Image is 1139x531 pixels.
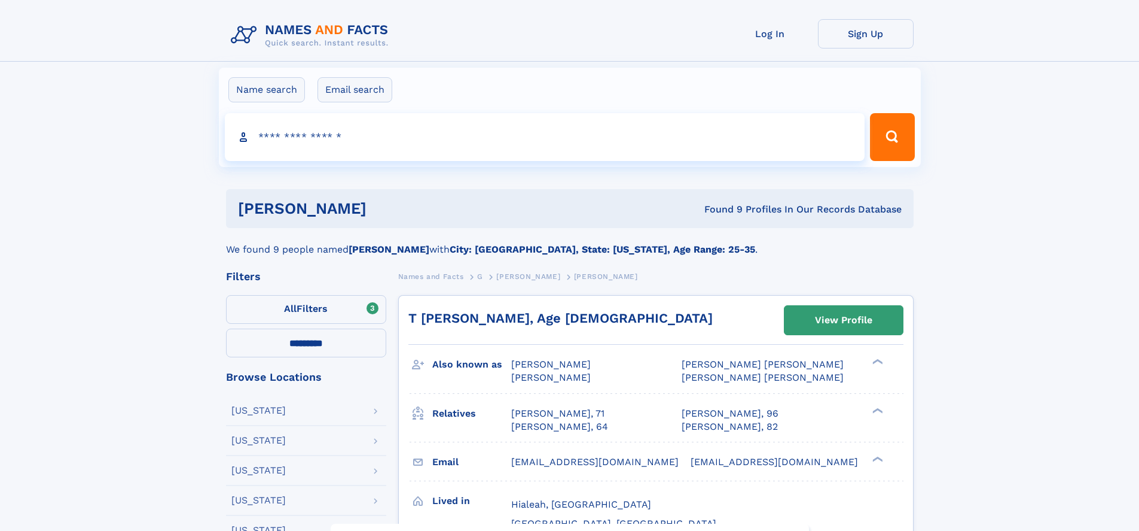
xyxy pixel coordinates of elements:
[869,358,884,366] div: ❯
[226,228,914,257] div: We found 9 people named with .
[231,406,286,415] div: [US_STATE]
[784,306,903,335] a: View Profile
[231,466,286,475] div: [US_STATE]
[228,77,305,102] label: Name search
[535,203,902,216] div: Found 9 Profiles In Our Records Database
[511,499,651,510] span: Hialeah, [GEOGRAPHIC_DATA]
[225,113,865,161] input: search input
[226,295,386,324] label: Filters
[238,201,536,216] h1: [PERSON_NAME]
[496,269,560,284] a: [PERSON_NAME]
[477,272,483,281] span: G
[432,354,511,375] h3: Also known as
[496,272,560,281] span: [PERSON_NAME]
[450,244,755,255] b: City: [GEOGRAPHIC_DATA], State: [US_STATE], Age Range: 25-35
[869,406,884,414] div: ❯
[231,436,286,445] div: [US_STATE]
[432,452,511,472] h3: Email
[511,518,716,529] span: [GEOGRAPHIC_DATA], [GEOGRAPHIC_DATA]
[226,271,386,282] div: Filters
[398,269,464,284] a: Names and Facts
[691,456,858,468] span: [EMAIL_ADDRESS][DOMAIN_NAME]
[226,19,398,51] img: Logo Names and Facts
[815,307,872,334] div: View Profile
[818,19,914,48] a: Sign Up
[682,359,844,370] span: [PERSON_NAME] [PERSON_NAME]
[722,19,818,48] a: Log In
[231,496,286,505] div: [US_STATE]
[432,403,511,424] h3: Relatives
[349,244,429,255] b: [PERSON_NAME]
[511,456,679,468] span: [EMAIL_ADDRESS][DOMAIN_NAME]
[511,372,591,383] span: [PERSON_NAME]
[682,420,778,433] a: [PERSON_NAME], 82
[317,77,392,102] label: Email search
[408,311,713,326] a: T [PERSON_NAME], Age [DEMOGRAPHIC_DATA]
[869,455,884,463] div: ❯
[574,272,638,281] span: [PERSON_NAME]
[870,113,914,161] button: Search Button
[226,372,386,383] div: Browse Locations
[432,491,511,511] h3: Lived in
[682,372,844,383] span: [PERSON_NAME] [PERSON_NAME]
[511,407,604,420] a: [PERSON_NAME], 71
[511,359,591,370] span: [PERSON_NAME]
[477,269,483,284] a: G
[682,407,778,420] a: [PERSON_NAME], 96
[511,420,608,433] a: [PERSON_NAME], 64
[284,303,297,314] span: All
